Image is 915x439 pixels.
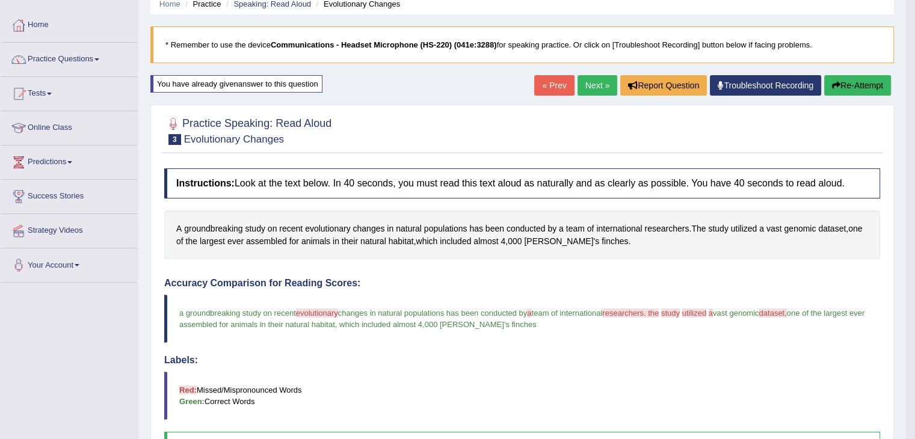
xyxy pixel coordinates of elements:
span: which included almost 4,000 [PERSON_NAME]'s finches [339,320,537,329]
span: Click to see word definition [691,223,706,235]
span: Click to see word definition [644,223,689,235]
span: Click to see word definition [342,235,358,248]
span: Click to see word definition [566,223,585,235]
span: Click to see word definition [547,223,556,235]
span: Click to see word definition [501,235,505,248]
span: Click to see word definition [176,235,183,248]
span: Click to see word definition [301,235,330,248]
a: Next » [578,75,617,96]
h4: Accuracy Comparison for Reading Scores: [164,278,880,289]
span: Click to see word definition [524,235,599,248]
h4: Labels: [164,355,880,366]
span: Click to see word definition [396,223,422,235]
button: Report Question [620,75,707,96]
b: Green: [179,397,205,406]
span: Click to see word definition [289,235,299,248]
span: utilized [682,309,706,318]
a: Success Stories [1,180,138,210]
span: , [335,320,337,329]
span: Click to see word definition [587,223,594,235]
span: vast genomic [713,309,759,318]
a: Predictions [1,146,138,176]
span: Click to see word definition [279,223,303,235]
span: Click to see word definition [507,223,546,235]
b: Red: [179,385,197,394]
span: Click to see word definition [186,235,197,248]
button: Re-Attempt [824,75,891,96]
span: Click to see word definition [784,223,816,235]
span: Click to see word definition [389,235,414,248]
span: Click to see word definition [469,223,483,235]
span: Click to see word definition [176,223,182,235]
span: Click to see word definition [184,223,242,235]
span: Click to see word definition [485,223,504,235]
span: Click to see word definition [424,223,467,235]
span: Click to see word definition [440,235,471,248]
small: Evolutionary Changes [184,134,284,145]
a: Tests [1,77,138,107]
span: Click to see word definition [353,223,384,235]
span: researchers. the [602,309,659,318]
span: Click to see word definition [708,223,728,235]
span: a [527,309,531,318]
blockquote: * Remember to use the device for speaking practice. Or click on [Troubleshoot Recording] button b... [150,26,894,63]
span: Click to see word definition [473,235,498,248]
a: « Prev [534,75,574,96]
span: Click to see word definition [759,223,764,235]
span: Click to see word definition [416,235,438,248]
span: Click to see word definition [246,235,287,248]
span: Click to see word definition [305,223,351,235]
span: Click to see word definition [766,223,782,235]
span: Click to see word definition [333,235,339,248]
span: changes in natural populations has been conducted by [338,309,527,318]
span: Click to see word definition [245,223,265,235]
span: a [709,309,713,318]
a: Troubleshoot Recording [710,75,821,96]
a: Online Class [1,111,138,141]
span: Click to see word definition [227,235,244,248]
h4: Look at the text below. In 40 seconds, you must read this text aloud as naturally and as clearly ... [164,168,880,198]
span: Click to see word definition [508,235,522,248]
span: dataset, [759,309,786,318]
div: You have already given answer to this question [150,75,322,93]
a: Your Account [1,248,138,278]
a: Strategy Videos [1,214,138,244]
span: Click to see word definition [818,223,846,235]
span: study [661,309,680,318]
span: Click to see word definition [268,223,277,235]
span: Click to see word definition [848,223,862,235]
span: one of the largest ever assembled for animals in their natural habitat [179,309,867,329]
span: Click to see word definition [387,223,393,235]
span: Click to see word definition [559,223,564,235]
span: team of international [531,309,602,318]
span: Click to see word definition [602,235,628,248]
h2: Practice Speaking: Read Aloud [164,115,331,145]
span: Click to see word definition [360,235,386,248]
b: Communications - Headset Microphone (HS-220) (041e:3288) [271,40,497,49]
span: Click to see word definition [200,235,225,248]
span: Click to see word definition [731,223,757,235]
blockquote: Missed/Mispronounced Words Correct Words [164,372,880,420]
span: Click to see word definition [596,223,642,235]
div: . , , , . [164,210,880,259]
span: 3 [168,134,181,145]
b: Instructions: [176,178,235,188]
span: evolutionary [296,309,338,318]
a: Practice Questions [1,43,138,73]
span: a groundbreaking study on recent [179,309,296,318]
a: Home [1,8,138,38]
